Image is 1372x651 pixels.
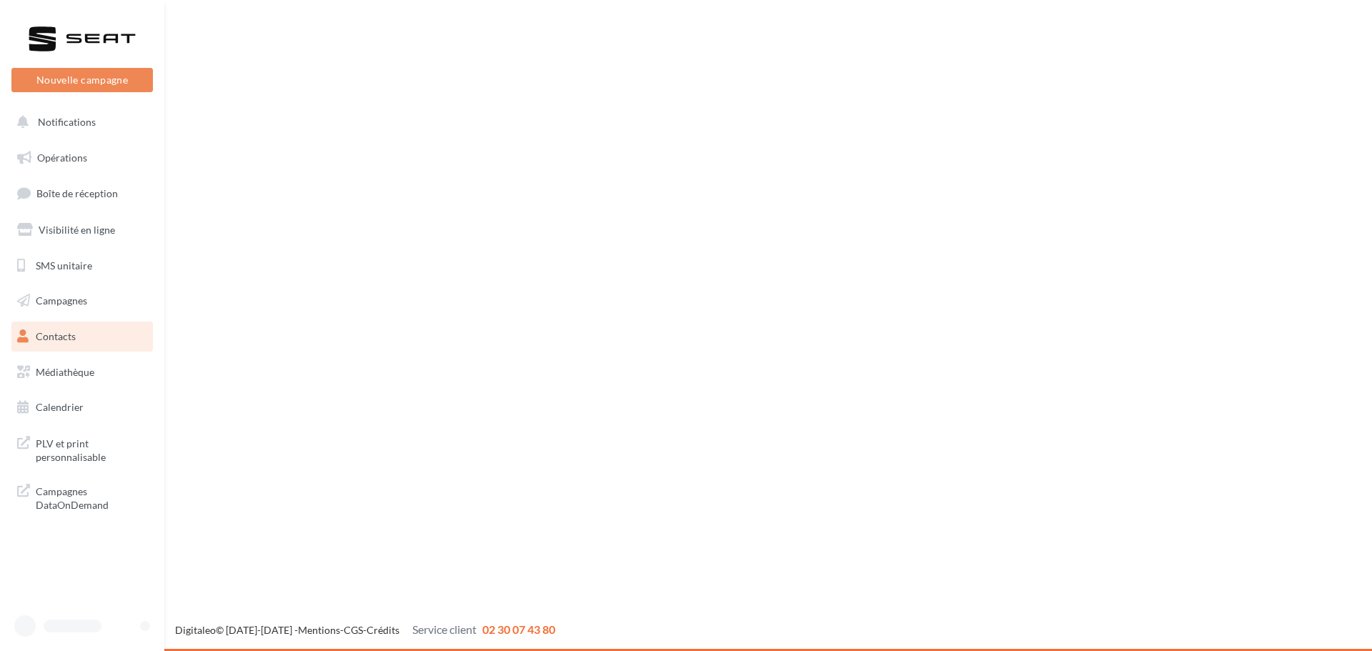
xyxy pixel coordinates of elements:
[39,224,115,236] span: Visibilité en ligne
[36,434,147,464] span: PLV et print personnalisable
[344,624,363,636] a: CGS
[9,286,156,316] a: Campagnes
[36,330,76,342] span: Contacts
[412,622,477,636] span: Service client
[36,482,147,512] span: Campagnes DataOnDemand
[9,143,156,173] a: Opérations
[36,401,84,413] span: Calendrier
[9,251,156,281] a: SMS unitaire
[36,366,94,378] span: Médiathèque
[9,322,156,352] a: Contacts
[175,624,216,636] a: Digitaleo
[36,187,118,199] span: Boîte de réception
[36,259,92,271] span: SMS unitaire
[37,151,87,164] span: Opérations
[9,215,156,245] a: Visibilité en ligne
[11,68,153,92] button: Nouvelle campagne
[175,624,555,636] span: © [DATE]-[DATE] - - -
[9,357,156,387] a: Médiathèque
[9,178,156,209] a: Boîte de réception
[9,392,156,422] a: Calendrier
[367,624,399,636] a: Crédits
[36,294,87,307] span: Campagnes
[482,622,555,636] span: 02 30 07 43 80
[298,624,340,636] a: Mentions
[9,476,156,518] a: Campagnes DataOnDemand
[9,107,150,137] button: Notifications
[9,428,156,470] a: PLV et print personnalisable
[38,116,96,128] span: Notifications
